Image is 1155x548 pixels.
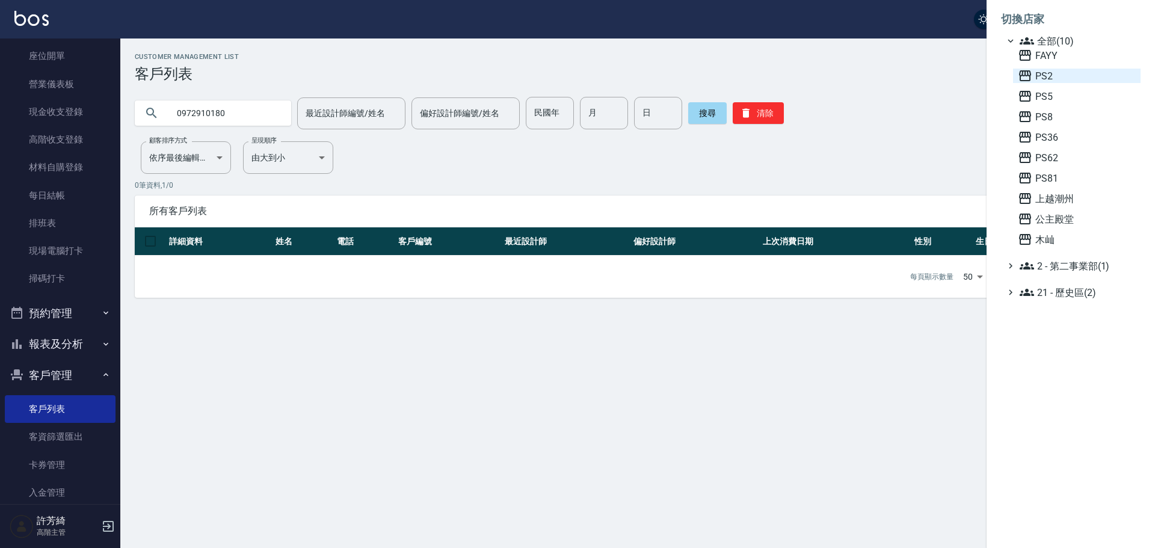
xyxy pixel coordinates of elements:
span: 21 - 歷史區(2) [1020,285,1136,300]
span: FAYY [1018,48,1136,63]
span: PS81 [1018,171,1136,185]
span: PS2 [1018,69,1136,83]
span: 2 - 第二事業部(1) [1020,259,1136,273]
span: 公主殿堂 [1018,212,1136,226]
span: PS5 [1018,89,1136,103]
span: PS62 [1018,150,1136,165]
span: 全部(10) [1020,34,1136,48]
span: PS8 [1018,109,1136,124]
span: 木屾 [1018,232,1136,247]
span: PS36 [1018,130,1136,144]
span: 上越潮州 [1018,191,1136,206]
li: 切換店家 [1001,5,1141,34]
